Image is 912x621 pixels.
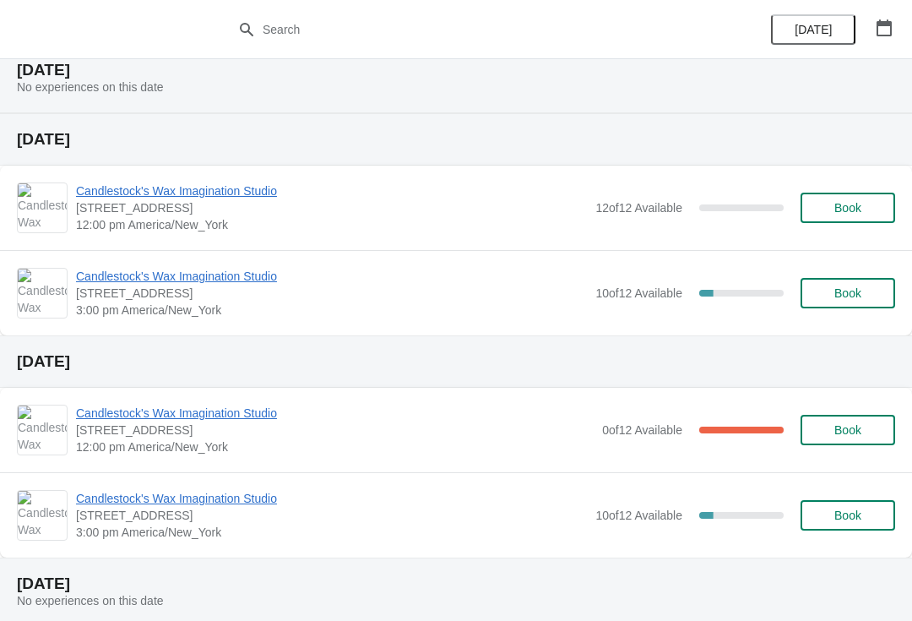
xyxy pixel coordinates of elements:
[834,201,861,215] span: Book
[76,422,594,439] span: [STREET_ADDRESS]
[17,594,164,607] span: No experiences on this date
[801,193,895,223] button: Book
[17,131,895,148] h2: [DATE]
[17,80,164,94] span: No experiences on this date
[834,423,861,437] span: Book
[76,302,587,319] span: 3:00 pm America/New_York
[595,509,682,522] span: 10 of 12 Available
[795,23,832,36] span: [DATE]
[76,405,594,422] span: Candlestock's Wax Imagination Studio
[801,500,895,531] button: Book
[595,201,682,215] span: 12 of 12 Available
[834,286,861,300] span: Book
[76,524,587,541] span: 3:00 pm America/New_York
[76,216,587,233] span: 12:00 pm America/New_York
[18,269,67,318] img: Candlestock's Wax Imagination Studio | 1450 Rte 212, Saugerties, NY, USA | 3:00 pm America/New_York
[771,14,855,45] button: [DATE]
[801,278,895,308] button: Book
[602,423,682,437] span: 0 of 12 Available
[76,285,587,302] span: [STREET_ADDRESS]
[801,415,895,445] button: Book
[17,62,895,79] h2: [DATE]
[76,490,587,507] span: Candlestock's Wax Imagination Studio
[76,268,587,285] span: Candlestock's Wax Imagination Studio
[834,509,861,522] span: Book
[17,575,895,592] h2: [DATE]
[76,199,587,216] span: [STREET_ADDRESS]
[18,406,67,455] img: Candlestock's Wax Imagination Studio | 1450 Rte 212, Saugerties, NY, USA | 12:00 pm America/New_York
[18,183,67,232] img: Candlestock's Wax Imagination Studio | 1450 Rte 212, Saugerties, NY, USA | 12:00 pm America/New_York
[76,182,587,199] span: Candlestock's Wax Imagination Studio
[262,14,684,45] input: Search
[18,491,67,540] img: Candlestock's Wax Imagination Studio | 1450 Rte 212, Saugerties, NY, USA | 3:00 pm America/New_York
[17,353,895,370] h2: [DATE]
[76,439,594,455] span: 12:00 pm America/New_York
[76,507,587,524] span: [STREET_ADDRESS]
[595,286,682,300] span: 10 of 12 Available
